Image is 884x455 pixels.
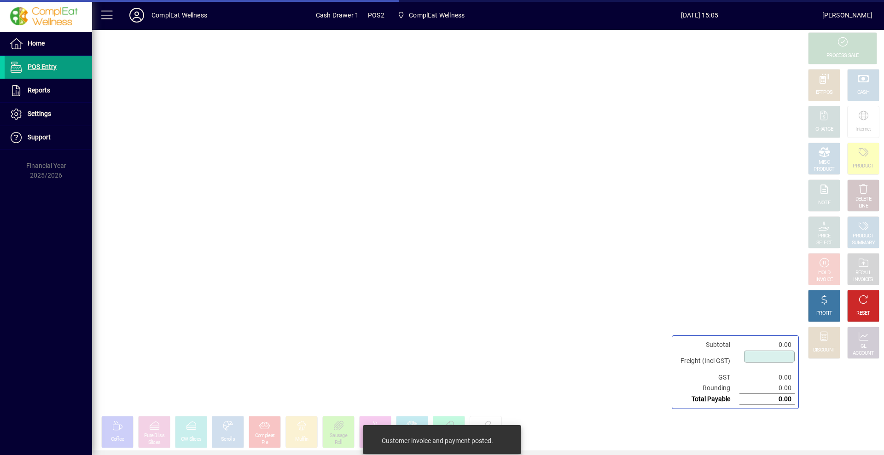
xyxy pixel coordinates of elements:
[816,89,833,96] div: EFTPOS
[330,432,347,439] div: Sausage
[822,8,872,23] div: [PERSON_NAME]
[818,270,830,276] div: HOLD
[856,310,870,317] div: RESET
[861,343,867,350] div: GL
[28,86,50,94] span: Reports
[853,350,874,357] div: ACCOUNT
[853,233,873,240] div: PRODUCT
[853,163,873,170] div: PRODUCT
[409,8,465,23] span: ComplEat Wellness
[262,439,268,446] div: Pie
[739,340,795,350] td: 0.00
[816,240,832,247] div: SELECT
[676,383,739,394] td: Rounding
[676,340,739,350] td: Subtotal
[815,126,833,133] div: CHARGE
[28,133,51,141] span: Support
[859,203,868,210] div: LINE
[818,233,831,240] div: PRICE
[181,436,202,443] div: CW Slices
[368,8,384,23] span: POS2
[5,79,92,102] a: Reports
[815,276,832,283] div: INVOICE
[335,439,342,446] div: Roll
[819,159,830,166] div: MISC
[28,40,45,47] span: Home
[151,8,207,23] div: ComplEat Wellness
[122,7,151,23] button: Profile
[394,7,468,23] span: ComplEat Wellness
[28,110,51,117] span: Settings
[852,240,875,247] div: SUMMARY
[813,347,835,354] div: DISCOUNT
[255,432,274,439] div: Compleat
[676,372,739,383] td: GST
[144,432,164,439] div: Pure Bliss
[316,8,359,23] span: Cash Drawer 1
[855,126,871,133] div: Internet
[739,394,795,405] td: 0.00
[816,310,832,317] div: PROFIT
[826,52,859,59] div: PROCESS SALE
[382,436,493,445] div: Customer invoice and payment posted.
[676,350,739,372] td: Freight (Incl GST)
[577,8,822,23] span: [DATE] 15:05
[295,436,308,443] div: Muffin
[855,196,871,203] div: DELETE
[221,436,235,443] div: Scrolls
[853,276,873,283] div: INVOICES
[814,166,834,173] div: PRODUCT
[818,200,830,207] div: NOTE
[676,394,739,405] td: Total Payable
[5,126,92,149] a: Support
[739,372,795,383] td: 0.00
[739,383,795,394] td: 0.00
[5,103,92,126] a: Settings
[111,436,124,443] div: Coffee
[5,32,92,55] a: Home
[857,89,869,96] div: CASH
[855,270,872,276] div: RECALL
[28,63,57,70] span: POS Entry
[148,439,161,446] div: Slices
